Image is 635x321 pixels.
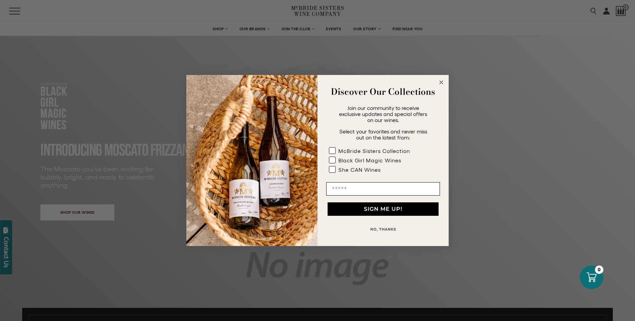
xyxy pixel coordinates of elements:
button: SIGN ME UP! [328,202,439,216]
span: Join our community to receive exclusive updates and special offers on our wines. [339,105,427,123]
img: 42653730-7e35-4af7-a99d-12bf478283cf.jpeg [186,75,317,246]
button: Close dialog [437,78,445,86]
div: Black Girl Magic Wines [338,157,401,163]
div: 0 [595,266,603,274]
div: McBride Sisters Collection [338,148,410,154]
div: She CAN Wines [338,167,381,173]
input: Email [326,182,440,196]
strong: Discover Our Collections [331,85,435,98]
span: Select your favorites and never miss out on the latest from: [339,128,427,141]
button: NO, THANKS [326,223,440,236]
